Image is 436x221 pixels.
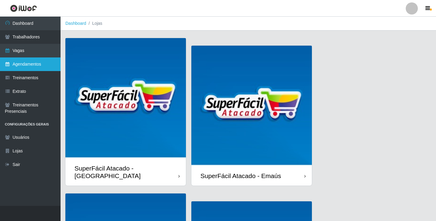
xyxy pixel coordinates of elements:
[86,20,102,27] li: Lojas
[200,172,281,180] div: SuperFácil Atacado - Emaús
[65,21,86,26] a: Dashboard
[191,46,312,166] img: cardImg
[61,17,436,31] nav: breadcrumb
[65,38,186,158] img: cardImg
[10,5,37,12] img: CoreUI Logo
[65,38,186,186] a: SuperFácil Atacado - [GEOGRAPHIC_DATA]
[191,46,312,186] a: SuperFácil Atacado - Emaús
[74,164,178,180] div: SuperFácil Atacado - [GEOGRAPHIC_DATA]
